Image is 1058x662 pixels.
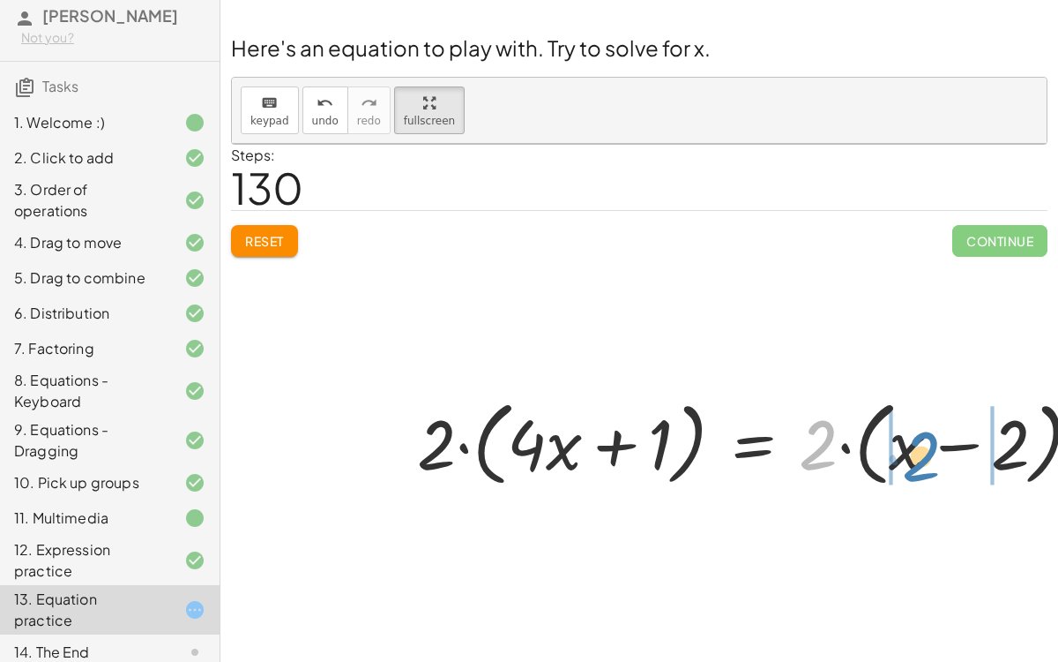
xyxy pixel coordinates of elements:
span: undo [312,115,339,127]
span: fullscreen [404,115,455,127]
span: [PERSON_NAME] [42,5,178,26]
button: keyboardkeypad [241,87,299,134]
i: Task finished and correct. [184,303,205,324]
i: Task finished and correct. [184,472,205,493]
i: keyboard [261,93,278,114]
i: Task started. [184,599,205,621]
div: 11. Multimedia [14,508,156,529]
div: 5. Drag to combine [14,267,156,289]
span: Tasks [42,77,78,95]
i: Task finished. [184,112,205,133]
i: Task finished and correct. [184,232,205,253]
span: 130 [231,161,303,214]
span: redo [357,115,381,127]
span: keypad [250,115,289,127]
i: Task finished and correct. [184,380,205,402]
span: Here's an equation to play with. Try to solve for x. [231,34,711,61]
div: 9. Equations - Dragging [14,419,156,462]
div: 12. Expression practice [14,539,156,582]
div: 8. Equations - Keyboard [14,370,156,412]
div: 2. Click to add [14,147,156,169]
div: Not you? [21,29,205,47]
button: redoredo [347,87,391,134]
i: Task finished and correct. [184,550,205,571]
div: 1. Welcome :) [14,112,156,133]
i: Task finished and correct. [184,338,205,359]
div: 7. Factoring [14,338,156,359]
button: Reset [231,225,298,257]
div: 4. Drag to move [14,232,156,253]
div: 6. Distribution [14,303,156,324]
i: undo [317,93,333,114]
i: redo [361,93,377,114]
i: Task finished and correct. [184,267,205,289]
i: Task finished and correct. [184,147,205,169]
label: Steps: [231,146,275,164]
div: 10. Pick up groups [14,472,156,493]
i: Task finished. [184,508,205,529]
button: undoundo [302,87,348,134]
div: 13. Equation practice [14,589,156,631]
div: 3. Order of operations [14,179,156,222]
i: Task finished and correct. [184,430,205,451]
button: fullscreen [394,87,465,134]
i: Task finished and correct. [184,190,205,211]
